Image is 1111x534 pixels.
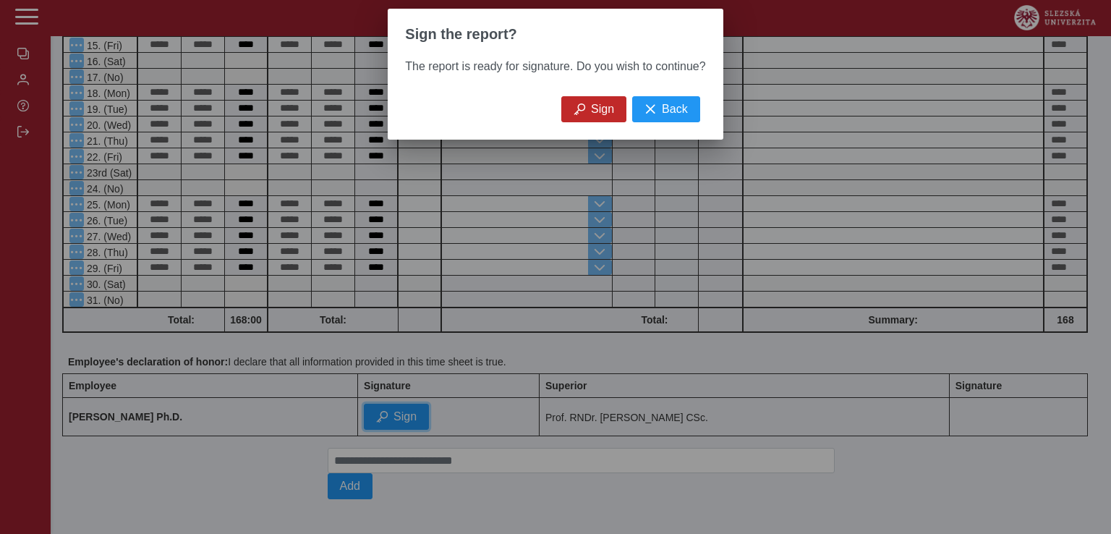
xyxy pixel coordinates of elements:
[405,26,516,42] font: Sign the report?
[632,96,700,122] button: Back
[662,103,688,115] font: Back
[561,96,626,122] button: Sign
[591,103,614,115] font: Sign
[405,60,705,72] font: The report is ready for signature. Do you wish to continue?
